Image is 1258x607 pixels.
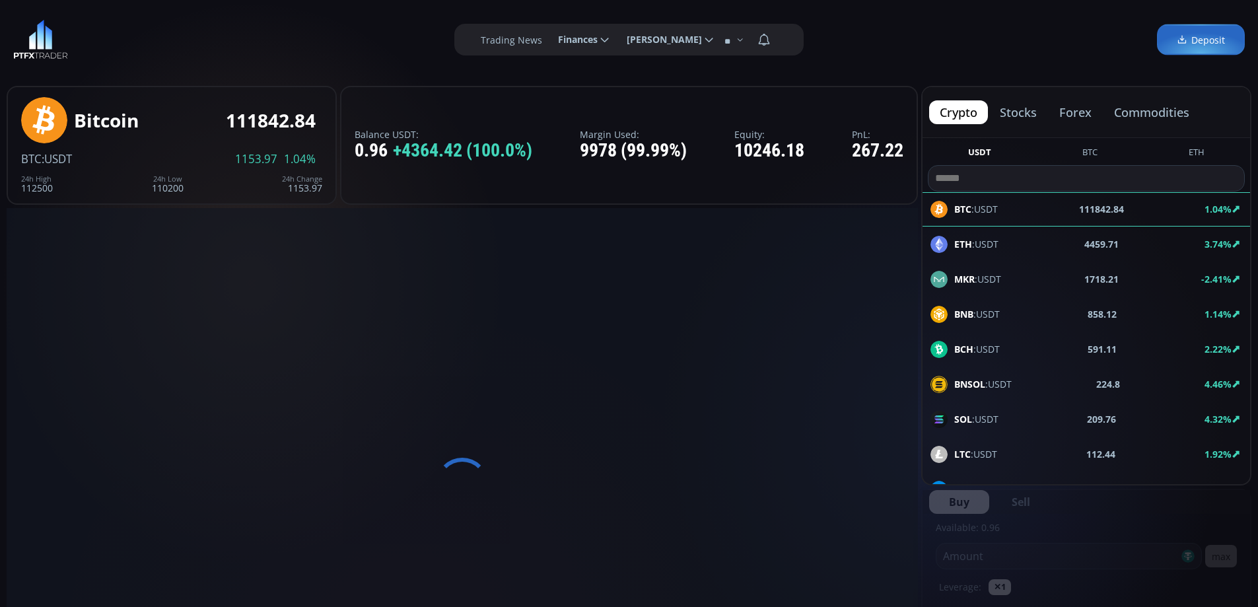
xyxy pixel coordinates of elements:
span: :USDT [954,377,1012,391]
b: 4.46% [1205,378,1232,390]
span: :USDT [954,447,997,461]
b: LTC [954,448,971,460]
div: 112500 [21,175,53,193]
div: 110200 [152,175,184,193]
div: Bitcoin [74,110,139,131]
span: BTC [21,151,42,166]
span: Finances [549,26,598,53]
button: commodities [1103,100,1200,124]
label: PnL: [852,129,903,139]
label: Trading News [481,33,542,47]
label: Equity: [734,129,804,139]
button: ETH [1183,146,1210,162]
b: 224.8 [1096,377,1120,391]
b: 209.76 [1087,412,1116,426]
b: 4.32% [1205,413,1232,425]
b: 1718.21 [1084,272,1119,286]
div: 10246.18 [734,141,804,161]
button: BTC [1077,146,1103,162]
b: ETH [954,238,972,250]
div: 9978 (99.99%) [580,141,687,161]
b: 1.14% [1205,308,1232,320]
label: Margin Used: [580,129,687,139]
div: 24h High [21,175,53,183]
b: 3.74% [1205,238,1232,250]
b: SOL [954,413,972,425]
span: :USDT [954,307,1000,321]
span: :USDT [42,151,72,166]
b: 858.12 [1088,307,1117,321]
label: Balance USDT: [355,129,532,139]
div: 1153.97 [282,175,322,193]
div: 0.96 [355,141,532,161]
b: 1.92% [1205,448,1232,460]
img: LOGO [13,20,68,59]
button: stocks [989,100,1047,124]
span: :USDT [954,342,1000,356]
b: 591.11 [1088,342,1117,356]
span: :USDT [954,237,998,251]
div: 267.22 [852,141,903,161]
b: 112.44 [1086,447,1115,461]
span: 1153.97 [235,153,277,165]
b: -2.41% [1201,273,1232,285]
b: BNSOL [954,378,985,390]
div: 24h Low [152,175,184,183]
span: 1.04% [284,153,316,165]
b: MKR [954,273,975,285]
span: [PERSON_NAME] [617,26,702,53]
b: 3.02% [1205,483,1232,495]
span: :USDT [954,412,998,426]
b: BCH [954,343,973,355]
b: 23.86 [1094,482,1117,496]
span: +4364.42 (100.0%) [393,141,532,161]
b: DASH [954,483,980,495]
b: 4459.71 [1084,237,1119,251]
span: :USDT [954,482,1006,496]
a: Deposit [1157,24,1245,55]
button: USDT [963,146,996,162]
b: 2.22% [1205,343,1232,355]
button: crypto [929,100,988,124]
button: forex [1049,100,1102,124]
div: 111842.84 [226,110,316,131]
div: 24h Change [282,175,322,183]
span: :USDT [954,272,1001,286]
b: BNB [954,308,973,320]
span: Deposit [1177,33,1225,47]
